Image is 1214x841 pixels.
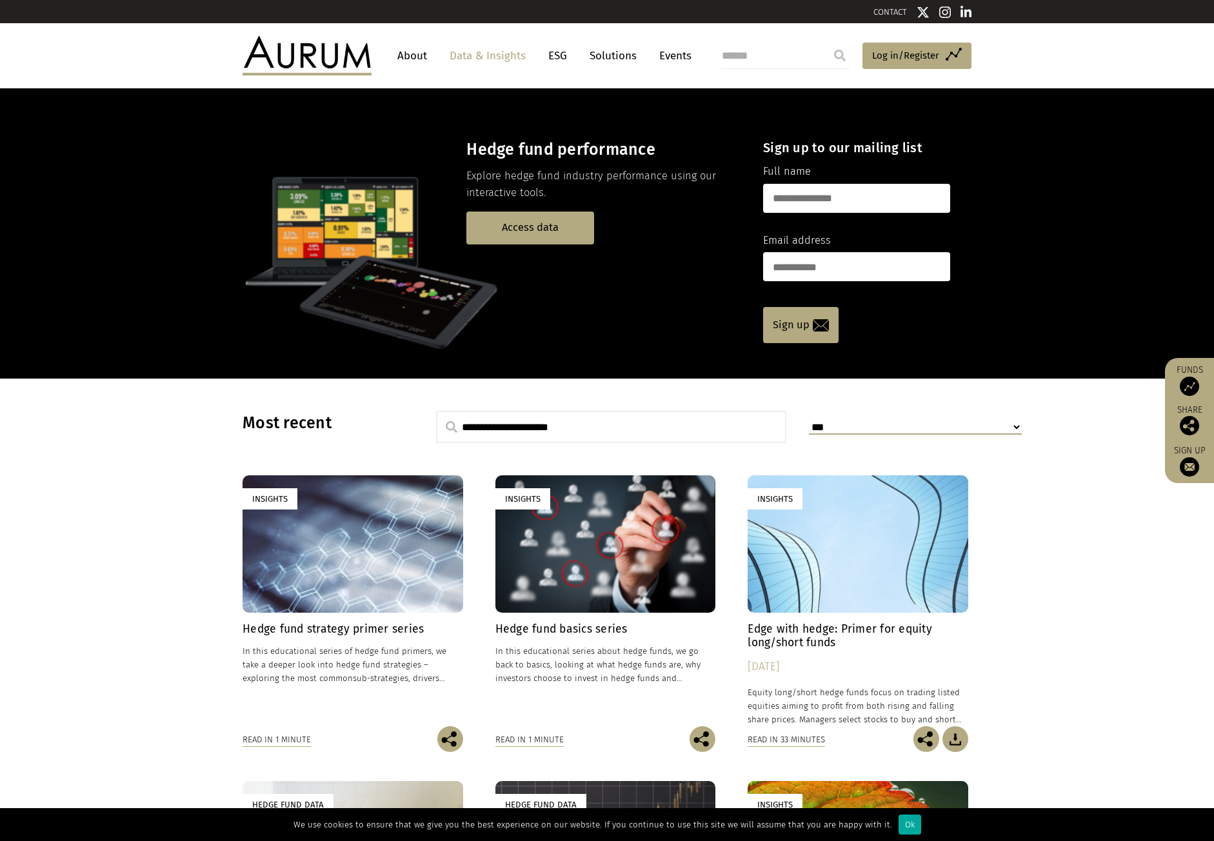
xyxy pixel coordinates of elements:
[813,319,829,331] img: email-icon
[243,488,297,510] div: Insights
[1171,445,1208,477] a: Sign up
[466,168,741,202] p: Explore hedge fund industry performance using our interactive tools.
[653,44,692,68] a: Events
[243,475,463,726] a: Insights Hedge fund strategy primer series In this educational series of hedge fund primers, we t...
[1171,364,1208,396] a: Funds
[243,36,372,75] img: Aurum
[917,6,930,19] img: Twitter icon
[495,733,564,747] div: Read in 1 minute
[243,794,333,815] div: Hedge Fund Data
[748,686,968,726] p: Equity long/short hedge funds focus on trading listed equities aiming to profit from both rising ...
[443,44,532,68] a: Data & Insights
[495,475,716,726] a: Insights Hedge fund basics series In this educational series about hedge funds, we go back to bas...
[466,212,594,244] a: Access data
[243,622,463,636] h4: Hedge fund strategy primer series
[583,44,643,68] a: Solutions
[913,726,939,752] img: Share this post
[872,48,939,63] span: Log in/Register
[748,488,802,510] div: Insights
[437,726,463,752] img: Share this post
[1171,406,1208,435] div: Share
[939,6,951,19] img: Instagram icon
[391,44,433,68] a: About
[763,307,839,343] a: Sign up
[748,733,825,747] div: Read in 33 minutes
[862,43,971,70] a: Log in/Register
[763,163,811,180] label: Full name
[748,658,968,676] div: [DATE]
[827,43,853,68] input: Submit
[353,673,408,683] span: sub-strategies
[690,726,715,752] img: Share this post
[446,421,457,433] img: search.svg
[899,815,921,835] div: Ok
[243,733,311,747] div: Read in 1 minute
[495,644,716,685] p: In this educational series about hedge funds, we go back to basics, looking at what hedge funds a...
[495,488,550,510] div: Insights
[873,7,907,17] a: CONTACT
[942,726,968,752] img: Download Article
[748,622,968,649] h4: Edge with hedge: Primer for equity long/short funds
[748,794,802,815] div: Insights
[466,140,741,159] h3: Hedge fund performance
[1180,416,1199,435] img: Share this post
[960,6,972,19] img: Linkedin icon
[748,475,968,726] a: Insights Edge with hedge: Primer for equity long/short funds [DATE] Equity long/short hedge funds...
[1180,457,1199,477] img: Sign up to our newsletter
[763,232,831,249] label: Email address
[495,622,716,636] h4: Hedge fund basics series
[243,413,404,433] h3: Most recent
[542,44,573,68] a: ESG
[495,794,586,815] div: Hedge Fund Data
[243,644,463,685] p: In this educational series of hedge fund primers, we take a deeper look into hedge fund strategie...
[763,140,950,155] h4: Sign up to our mailing list
[1180,377,1199,396] img: Access Funds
